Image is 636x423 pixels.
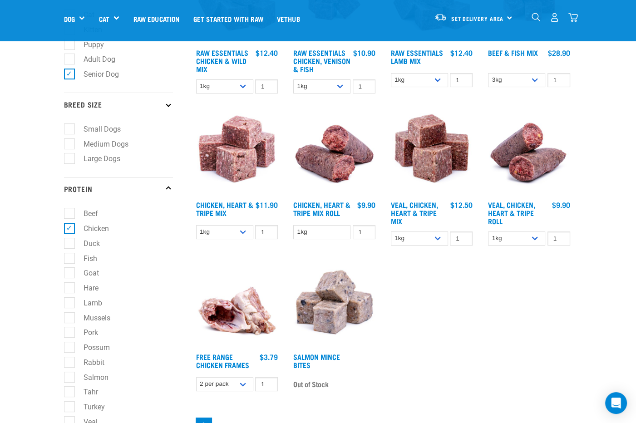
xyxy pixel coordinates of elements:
label: Salmon [69,372,112,383]
a: Beef & Fish Mix [488,50,538,54]
div: $11.90 [256,201,278,209]
div: $3.79 [260,353,278,361]
a: Cat [99,14,109,24]
span: Out of Stock [293,377,329,391]
a: Get started with Raw [187,0,270,37]
a: Raw Essentials Lamb Mix [391,50,443,63]
label: Turkey [69,401,108,413]
a: Raw Education [126,0,186,37]
input: 1 [547,231,570,246]
label: Pork [69,327,102,338]
input: 1 [353,79,375,93]
label: Hare [69,282,102,294]
input: 1 [255,225,278,239]
label: Adult Dog [69,54,119,65]
img: 1236 Chicken Frame Turks 01 [194,262,281,349]
label: Senior Dog [69,69,123,80]
label: Fish [69,253,101,264]
div: Open Intercom Messenger [605,392,627,414]
div: $9.90 [357,201,375,209]
label: Lamb [69,297,106,309]
label: Beef [69,208,102,219]
img: 1062 Chicken Heart Tripe Mix 01 [194,110,281,197]
span: Set Delivery Area [451,17,504,20]
img: Chicken Heart Tripe Roll 01 [291,110,378,197]
input: 1 [450,73,473,87]
img: van-moving.png [434,13,447,21]
label: Puppy [69,39,108,50]
img: 1263 Chicken Organ Roll 02 [486,110,572,197]
a: Vethub [270,0,307,37]
img: user.png [550,13,559,22]
a: Raw Essentials Chicken, Venison & Fish [293,50,350,71]
input: 1 [547,73,570,87]
label: Goat [69,267,103,279]
label: Small Dogs [69,123,124,135]
label: Duck [69,238,104,249]
a: Raw Essentials Chicken & Wild Mix [196,50,248,71]
div: $10.90 [353,49,375,57]
p: Protein [64,177,173,200]
div: $12.40 [256,49,278,57]
input: 1 [255,79,278,93]
img: Veal Chicken Heart Tripe Mix 01 [389,110,475,197]
label: Mussels [69,312,114,324]
a: Salmon Mince Bites [293,354,340,367]
label: Possum [69,342,113,353]
a: Veal, Chicken, Heart & Tripe Mix [391,202,438,223]
input: 1 [353,225,375,239]
div: $28.90 [548,49,570,57]
img: 1141 Salmon Mince 01 [291,262,378,349]
a: Free Range Chicken Frames [196,354,249,367]
input: 1 [450,231,473,246]
div: $12.50 [450,201,473,209]
label: Large Dogs [69,153,124,164]
label: Tahr [69,386,102,398]
a: Chicken, Heart & Tripe Mix [196,202,253,215]
div: $9.90 [552,201,570,209]
input: 1 [255,377,278,391]
div: $12.40 [450,49,473,57]
a: Chicken, Heart & Tripe Mix Roll [293,202,350,215]
label: Rabbit [69,357,108,368]
img: home-icon@2x.png [568,13,578,22]
label: Chicken [69,223,113,234]
label: Medium Dogs [69,138,132,150]
a: Dog [64,14,75,24]
p: Breed Size [64,93,173,115]
a: Veal, Chicken, Heart & Tripe Roll [488,202,535,223]
img: home-icon-1@2x.png [532,13,540,21]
